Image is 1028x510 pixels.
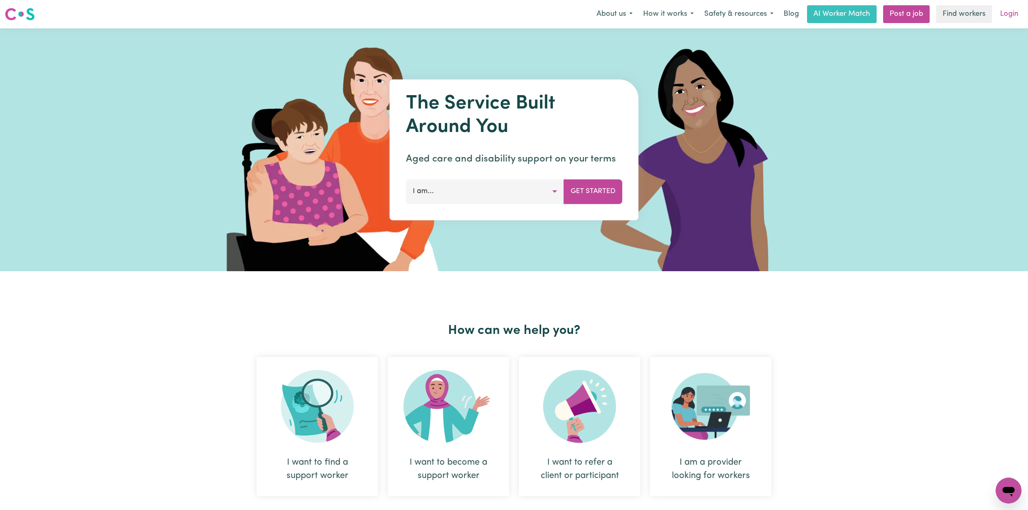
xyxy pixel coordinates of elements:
[699,6,779,23] button: Safety & resources
[638,6,699,23] button: How it works
[671,370,750,443] img: Provider
[388,357,509,496] div: I want to become a support worker
[543,370,616,443] img: Refer
[519,357,640,496] div: I want to refer a client or participant
[669,456,752,482] div: I am a provider looking for workers
[538,456,621,482] div: I want to refer a client or participant
[807,5,877,23] a: AI Worker Match
[406,92,622,139] h1: The Service Built Around You
[404,370,493,443] img: Become Worker
[252,323,776,338] h2: How can we help you?
[564,179,622,204] button: Get Started
[996,478,1022,504] iframe: Button to launch messaging window
[650,357,771,496] div: I am a provider looking for workers
[591,6,638,23] button: About us
[276,456,359,482] div: I want to find a support worker
[936,5,992,23] a: Find workers
[5,7,35,21] img: Careseekers logo
[406,179,564,204] button: I am...
[257,357,378,496] div: I want to find a support worker
[407,456,490,482] div: I want to become a support worker
[995,5,1023,23] a: Login
[281,370,354,443] img: Search
[5,5,35,23] a: Careseekers logo
[883,5,930,23] a: Post a job
[406,152,622,166] p: Aged care and disability support on your terms
[779,5,804,23] a: Blog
